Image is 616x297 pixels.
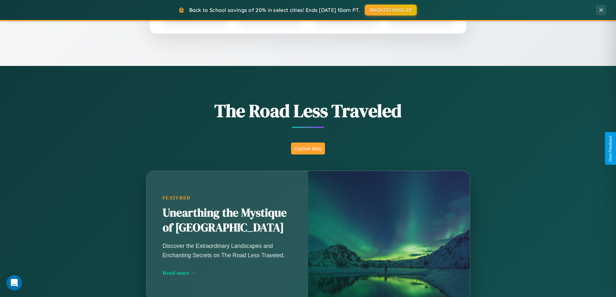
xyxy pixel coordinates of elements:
[163,195,292,201] div: Featured
[6,275,22,291] div: Open Intercom Messenger
[163,206,292,235] h2: Unearthing the Mystique of [GEOGRAPHIC_DATA]
[189,7,360,13] span: Back to School savings of 20% in select cities! Ends [DATE] 10am PT.
[608,135,613,162] div: Give Feedback
[365,5,417,16] button: BACK2SCHOOL20
[163,241,292,260] p: Discover the Extraordinary Landscapes and Enchanting Secrets on The Road Less Traveled.
[291,143,325,154] button: Explore Blog
[114,98,502,123] h1: The Road Less Traveled
[163,270,292,276] div: Read more →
